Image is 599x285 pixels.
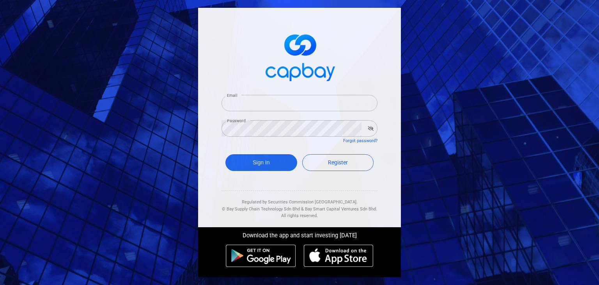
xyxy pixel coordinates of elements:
a: Forgot password? [343,138,377,143]
span: © Bay Supply Chain Technology Sdn Bhd [222,207,300,212]
button: Sign In [225,154,297,171]
img: logo [261,27,338,85]
div: Download the app and start investing [DATE] [192,227,407,240]
img: android [226,244,296,267]
label: Email [227,93,237,98]
a: Register [302,154,374,171]
span: Register [328,159,348,166]
span: Bay Smart Capital Ventures Sdn Bhd. [305,207,377,212]
label: Password [227,118,246,124]
div: Regulated by Securities Commission [GEOGRAPHIC_DATA]. & All rights reserved. [222,191,377,219]
img: ios [304,244,373,267]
